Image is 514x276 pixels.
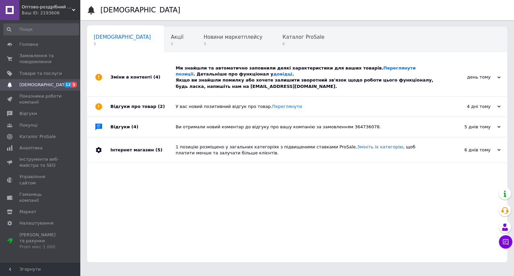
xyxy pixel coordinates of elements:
span: Замовлення та повідомлення [19,53,62,65]
span: Відгуки [19,111,37,117]
span: 3 [203,41,262,46]
div: У вас новий позитивний відгук про товар. [176,104,434,110]
div: 4 дні тому [434,104,501,110]
div: 1 позицію розміщено у загальних категоріях з підвищеними ставками ProSale. , щоб платити менше та... [176,144,434,156]
div: Відгуки про товар [110,97,176,117]
div: Ми знайшли та автоматично заповнили деякі характеристики для ваших товарів. . Детальніше про функ... [176,65,434,90]
span: Покупці [19,122,37,128]
button: Чат з покупцем [499,235,512,249]
span: (2) [158,104,165,109]
span: Каталог ProSale [282,34,324,40]
div: Ваш ID: 2193606 [22,10,80,16]
span: [DEMOGRAPHIC_DATA] [94,34,151,40]
span: 12 [64,82,72,88]
div: Ви отримали новий коментар до відгуку про вашу компанію за замовленням 364736078. [176,124,434,130]
span: Товари та послуги [19,71,62,77]
span: [PERSON_NAME] та рахунки [19,232,62,250]
span: Аналітика [19,145,42,151]
span: Акції [171,34,184,40]
span: Інструменти веб-майстра та SEO [19,156,62,168]
div: день тому [434,74,501,80]
div: 6 днів тому [434,147,501,153]
div: 5 днів тому [434,124,501,130]
span: Налаштування [19,220,54,226]
span: Каталог ProSale [19,134,56,140]
span: Головна [19,41,38,47]
span: 5 [94,41,151,46]
span: Маркет [19,209,36,215]
div: Prom мікс 1 000 [19,244,62,250]
span: Новини маркетплейсу [203,34,262,40]
span: Управління сайтом [19,174,62,186]
a: Змініть їх категорію [357,144,403,149]
span: 2 [171,41,184,46]
a: Переглянути [272,104,302,109]
h1: [DEMOGRAPHIC_DATA] [100,6,180,14]
div: Зміни в контенті [110,58,176,96]
span: Показники роботи компанії [19,93,62,105]
div: Інтернет магазин [110,137,176,163]
span: 6 [282,41,324,46]
span: (4) [153,75,160,80]
a: довідці [273,72,292,77]
span: (5) [155,147,162,152]
span: Гаманець компанії [19,191,62,203]
div: Відгуки [110,117,176,137]
span: 5 [72,82,77,88]
input: Пошук [3,23,79,35]
span: (4) [132,124,139,129]
span: Оптово-роздрібний інтернет-магазин подарунків, декору та аксесуарів " Веневик" [22,4,72,10]
span: [DEMOGRAPHIC_DATA] [19,82,69,88]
